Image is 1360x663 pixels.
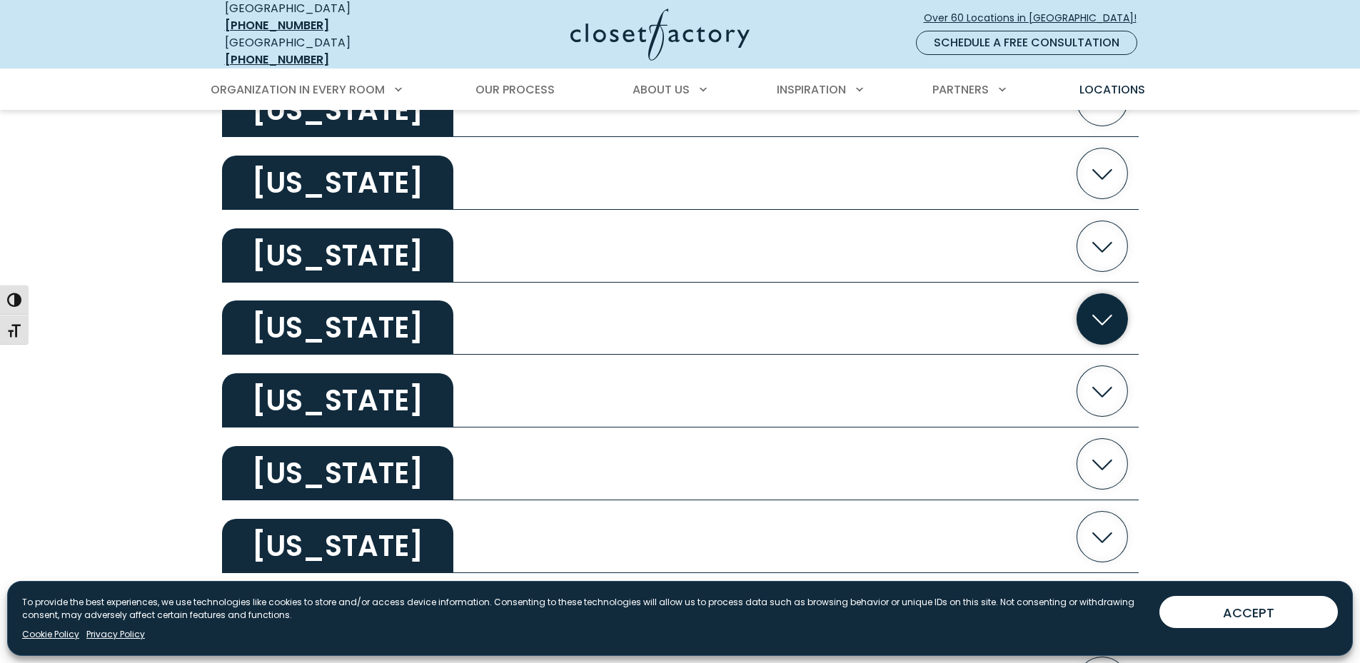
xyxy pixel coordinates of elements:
[222,156,453,210] h2: [US_STATE]
[222,500,1139,573] button: [US_STATE]
[222,355,1139,427] button: [US_STATE]
[22,628,79,641] a: Cookie Policy
[222,446,453,500] h2: [US_STATE]
[222,573,1139,646] button: [US_STATE]
[916,31,1137,55] a: Schedule a Free Consultation
[225,34,432,69] div: [GEOGRAPHIC_DATA]
[932,81,989,98] span: Partners
[570,9,750,61] img: Closet Factory Logo
[923,6,1149,31] a: Over 60 Locations in [GEOGRAPHIC_DATA]!
[1159,596,1338,628] button: ACCEPT
[222,427,1139,500] button: [US_STATE]
[777,81,846,98] span: Inspiration
[924,11,1148,26] span: Over 60 Locations in [GEOGRAPHIC_DATA]!
[222,373,453,427] h2: [US_STATE]
[222,228,453,283] h2: [US_STATE]
[201,70,1160,110] nav: Primary Menu
[222,137,1139,210] button: [US_STATE]
[222,210,1139,283] button: [US_STATE]
[222,300,453,355] h2: [US_STATE]
[475,81,555,98] span: Our Process
[22,596,1148,622] p: To provide the best experiences, we use technologies like cookies to store and/or access device i...
[1079,81,1145,98] span: Locations
[86,628,145,641] a: Privacy Policy
[633,81,690,98] span: About Us
[225,17,329,34] a: [PHONE_NUMBER]
[225,51,329,68] a: [PHONE_NUMBER]
[222,283,1139,355] button: [US_STATE]
[211,81,385,98] span: Organization in Every Room
[222,519,453,573] h2: [US_STATE]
